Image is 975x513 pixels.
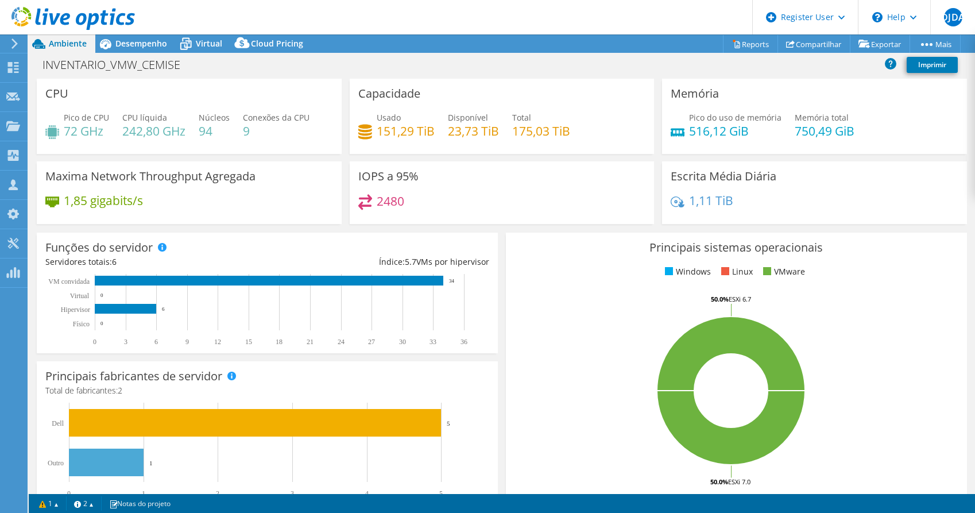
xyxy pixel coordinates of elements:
a: Exportar [850,35,910,53]
a: 1 [31,496,67,511]
h3: Memória [671,87,719,100]
span: 5.7 [405,256,416,267]
li: Linux [718,265,753,278]
svg: \n [872,12,883,22]
span: Desempenho [115,38,167,49]
h4: 72 GHz [64,125,109,137]
text: 6 [162,306,165,312]
text: 6 [154,338,158,346]
span: DJDA [944,8,962,26]
text: Outro [48,459,64,467]
text: 34 [449,278,455,284]
h3: Principais fabricantes de servidor [45,370,222,383]
text: 1 [142,489,145,497]
text: 0 [93,338,96,346]
text: 18 [276,338,283,346]
span: Memória total [795,112,849,123]
span: Pico do uso de memória [689,112,781,123]
text: 3 [291,489,294,497]
h3: Capacidade [358,87,420,100]
span: 6 [112,256,117,267]
span: Conexões da CPU [243,112,309,123]
text: 1 [149,460,153,466]
li: VMware [760,265,805,278]
a: Imprimir [907,57,958,73]
a: Reports [723,35,778,53]
text: 9 [185,338,189,346]
span: Núcleos [199,112,230,123]
text: 4 [365,489,369,497]
span: Pico de CPU [64,112,109,123]
h4: 23,73 TiB [448,125,499,137]
span: Total [512,112,531,123]
text: 33 [430,338,436,346]
div: Índice: VMs por hipervisor [267,256,489,268]
h3: Escrita Média Diária [671,170,776,183]
h4: 516,12 GiB [689,125,781,137]
h3: Funções do servidor [45,241,153,254]
h3: Maxima Network Throughput Agregada [45,170,256,183]
a: Mais [910,35,961,53]
h4: 750,49 GiB [795,125,854,137]
div: Servidores totais: [45,256,267,268]
h4: 2480 [377,195,404,207]
text: 2 [216,489,219,497]
h3: IOPS a 95% [358,170,419,183]
a: Notas do projeto [101,496,179,511]
h4: 175,03 TiB [512,125,570,137]
text: 0 [100,292,103,298]
tspan: Físico [73,320,90,328]
a: Compartilhar [777,35,850,53]
span: Virtual [196,38,222,49]
text: 12 [214,338,221,346]
text: Hipervisor [61,306,90,314]
text: 15 [245,338,252,346]
text: 27 [368,338,375,346]
text: 30 [399,338,406,346]
text: 0 [100,321,103,326]
tspan: ESXi 6.7 [729,295,751,303]
h1: INVENTARIO_VMW_CEMISE [37,59,198,71]
text: 21 [307,338,314,346]
h3: Principais sistemas operacionais [514,241,958,254]
tspan: 50.0% [710,477,728,486]
h4: 1,85 gigabits/s [64,194,143,207]
span: Usado [377,112,401,123]
h4: 151,29 TiB [377,125,435,137]
text: 36 [461,338,467,346]
span: CPU líquida [122,112,167,123]
span: 2 [118,385,122,396]
text: 5 [447,420,450,427]
text: Virtual [70,292,90,300]
text: 0 [67,489,71,497]
text: VM convidada [48,277,90,286]
h4: Total de fabricantes: [45,384,489,397]
a: 2 [66,496,102,511]
li: Windows [662,265,711,278]
tspan: 50.0% [711,295,729,303]
tspan: ESXi 7.0 [728,477,750,486]
text: Dell [52,419,64,427]
span: Ambiente [49,38,87,49]
h4: 242,80 GHz [122,125,185,137]
text: 3 [124,338,127,346]
text: 24 [338,338,345,346]
span: Cloud Pricing [251,38,303,49]
text: 5 [439,489,443,497]
h4: 94 [199,125,230,137]
span: Disponível [448,112,488,123]
h4: 9 [243,125,309,137]
h3: CPU [45,87,68,100]
h4: 1,11 TiB [689,194,733,207]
